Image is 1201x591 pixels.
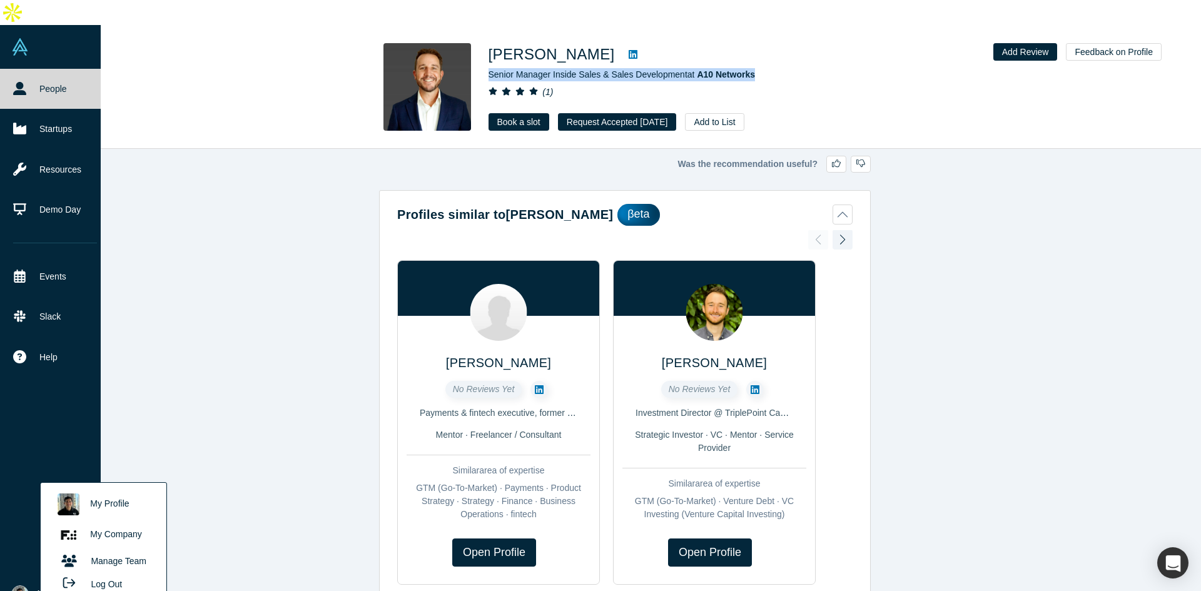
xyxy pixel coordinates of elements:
[407,464,590,477] div: Similar area of expertise
[470,284,527,341] img: Patricia O'Donnell's Profile Image
[51,520,155,550] a: My Company
[397,205,613,224] h2: Profiles similar to [PERSON_NAME]
[686,284,743,341] img: Chris Swanson's Profile Image
[1066,43,1162,61] button: Feedback on Profile
[669,384,731,394] span: No Reviews Yet
[51,550,155,572] a: Manage Team
[420,408,737,418] span: Payments & fintech executive, former McKinsey, Itau-Unibanco, food tech founder
[11,38,29,56] img: Alchemist Vault Logo
[993,43,1058,61] button: Add Review
[379,156,871,173] div: Was the recommendation useful?
[452,538,536,567] a: Open Profile
[542,87,553,97] i: ( 1 )
[685,113,744,131] button: Add to List
[416,483,581,519] span: GTM (Go-To-Market) · Payments · Product Strategy · Strategy · Finance · Business Operations · fin...
[622,428,806,455] div: Strategic Investor · VC · Mentor · Service Provider
[635,496,794,519] span: GTM (Go-To-Market) · Venture Debt · VC Investing (Venture Capital Investing)
[453,384,515,394] span: No Reviews Yet
[622,477,806,490] div: Similar area of expertise
[489,69,755,79] span: Senior Manager Inside Sales & Sales Development at
[58,493,79,515] img: Ashkan Yousefi's profile
[51,489,155,520] a: My Profile
[489,113,549,131] a: Book a slot
[636,408,796,418] span: Investment Director @ TriplePoint Capital
[697,69,755,79] a: A10 Networks
[668,538,752,567] a: Open Profile
[617,204,659,226] div: βeta
[446,356,551,370] a: [PERSON_NAME]
[558,113,677,131] button: Request Accepted [DATE]
[58,524,79,546] img: FelixFusion's profile
[397,204,853,226] button: Profiles similar to[PERSON_NAME]βeta
[489,43,615,66] h1: [PERSON_NAME]
[407,428,590,442] div: Mentor · Freelancer / Consultant
[662,356,767,370] a: [PERSON_NAME]
[383,43,471,131] img: Doug Rendler's Profile Image
[39,351,58,364] span: Help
